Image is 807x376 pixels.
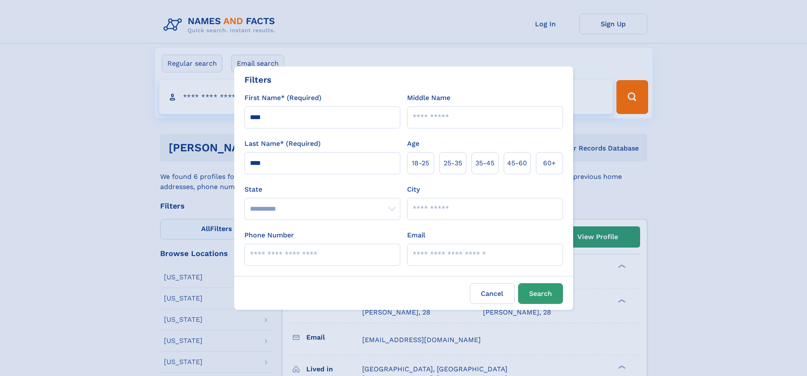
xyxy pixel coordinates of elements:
[412,158,429,168] span: 18‑25
[543,158,556,168] span: 60+
[507,158,527,168] span: 45‑60
[407,230,425,240] label: Email
[407,184,420,195] label: City
[244,184,400,195] label: State
[244,230,294,240] label: Phone Number
[244,93,322,103] label: First Name* (Required)
[518,283,563,304] button: Search
[244,73,272,86] div: Filters
[444,158,462,168] span: 25‑35
[407,139,419,149] label: Age
[475,158,494,168] span: 35‑45
[407,93,450,103] label: Middle Name
[470,283,515,304] label: Cancel
[244,139,321,149] label: Last Name* (Required)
